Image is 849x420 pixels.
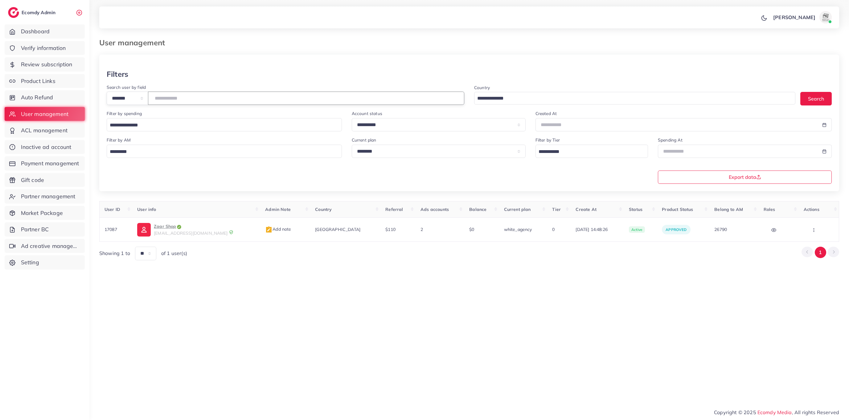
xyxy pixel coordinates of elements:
[107,118,342,131] div: Search for option
[666,227,687,232] span: approved
[385,227,396,232] span: $110
[105,227,117,232] span: 17087
[229,230,233,234] img: 9CAL8B2pu8EFxCJHYAAAAldEVYdGRhdGU6Y3JlYXRlADIwMjItMTItMDlUMDQ6NTg6MzkrMDA6MDBXSlgLAAAAJXRFWHRkYXR...
[21,143,72,151] span: Inactive ad account
[21,159,79,167] span: Payment management
[819,11,832,23] img: avatar
[800,92,832,105] button: Search
[576,207,596,212] span: Create At
[107,84,146,90] label: Search user by field
[21,44,66,52] span: Verify information
[658,171,832,184] button: Export data
[757,409,792,415] a: Ecomdy Media
[107,137,131,143] label: Filter by AM
[629,226,645,233] span: active
[804,207,819,212] span: Actions
[5,206,85,220] a: Market Package
[5,41,85,55] a: Verify information
[658,137,683,143] label: Spending At
[21,192,76,200] span: Partner management
[552,227,555,232] span: 0
[107,145,342,158] div: Search for option
[5,239,85,253] a: Ad creative management
[474,84,490,91] label: Country
[629,207,642,212] span: Status
[552,207,561,212] span: Tier
[5,189,85,204] a: Partner management
[154,230,228,236] span: [EMAIL_ADDRESS][DOMAIN_NAME]
[474,92,795,105] div: Search for option
[420,227,423,232] span: 2
[137,223,255,236] a: Zaar Shop[EMAIL_ADDRESS][DOMAIN_NAME]
[504,207,531,212] span: Current plan
[535,137,560,143] label: Filter by Tier
[5,173,85,187] a: Gift code
[21,93,53,101] span: Auto Refund
[5,107,85,121] a: User management
[504,227,532,232] span: white_agency
[21,27,50,35] span: Dashboard
[535,110,557,117] label: Created At
[5,123,85,138] a: ACL management
[161,250,187,257] span: of 1 user(s)
[714,409,839,416] span: Copyright © 2025
[5,255,85,270] a: Setting
[108,147,334,157] input: Search for option
[469,207,486,212] span: Balance
[21,225,49,233] span: Partner BC
[108,121,334,130] input: Search for option
[5,222,85,237] a: Partner BC
[105,207,120,212] span: User ID
[137,207,156,212] span: User info
[22,10,57,15] h2: Ecomdy Admin
[21,77,55,85] span: Product Links
[315,227,360,232] span: [GEOGRAPHIC_DATA]
[315,207,332,212] span: Country
[536,147,640,157] input: Search for option
[154,223,228,230] p: Zaar Shop
[475,94,787,103] input: Search for option
[21,60,72,68] span: Review subscription
[714,227,727,232] span: 26790
[352,110,382,117] label: Account status
[5,74,85,88] a: Product Links
[420,207,449,212] span: Ads accounts
[5,24,85,39] a: Dashboard
[265,226,273,233] img: admin_note.cdd0b510.svg
[773,14,815,21] p: [PERSON_NAME]
[662,207,693,212] span: Product Status
[5,156,85,171] a: Payment management
[469,227,474,232] span: $0
[815,247,826,258] button: Go to page 1
[176,224,182,230] img: icon-tick.de4e08dc.svg
[8,7,57,18] a: logoEcomdy Admin
[576,226,619,233] span: [DATE] 14:48:26
[770,11,834,23] a: [PERSON_NAME]avatar
[352,137,376,143] label: Current plan
[21,110,68,118] span: User management
[99,38,170,47] h3: User management
[107,110,142,117] label: Filter by spending
[792,409,839,416] span: , All rights Reserved
[5,90,85,105] a: Auto Refund
[137,223,151,237] img: ic-user-info.36bf1079.svg
[8,7,19,18] img: logo
[21,242,80,250] span: Ad creative management
[21,209,63,217] span: Market Package
[21,126,68,134] span: ACL management
[5,140,85,154] a: Inactive ad account
[265,226,291,232] span: Add note
[21,258,39,266] span: Setting
[107,70,128,79] h3: Filters
[535,145,648,158] div: Search for option
[21,176,44,184] span: Gift code
[99,250,130,257] span: Showing 1 to
[265,207,291,212] span: Admin Note
[385,207,403,212] span: Referral
[802,247,839,258] ul: Pagination
[714,207,743,212] span: Belong to AM
[764,207,775,212] span: Roles
[5,57,85,72] a: Review subscription
[729,175,761,179] span: Export data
